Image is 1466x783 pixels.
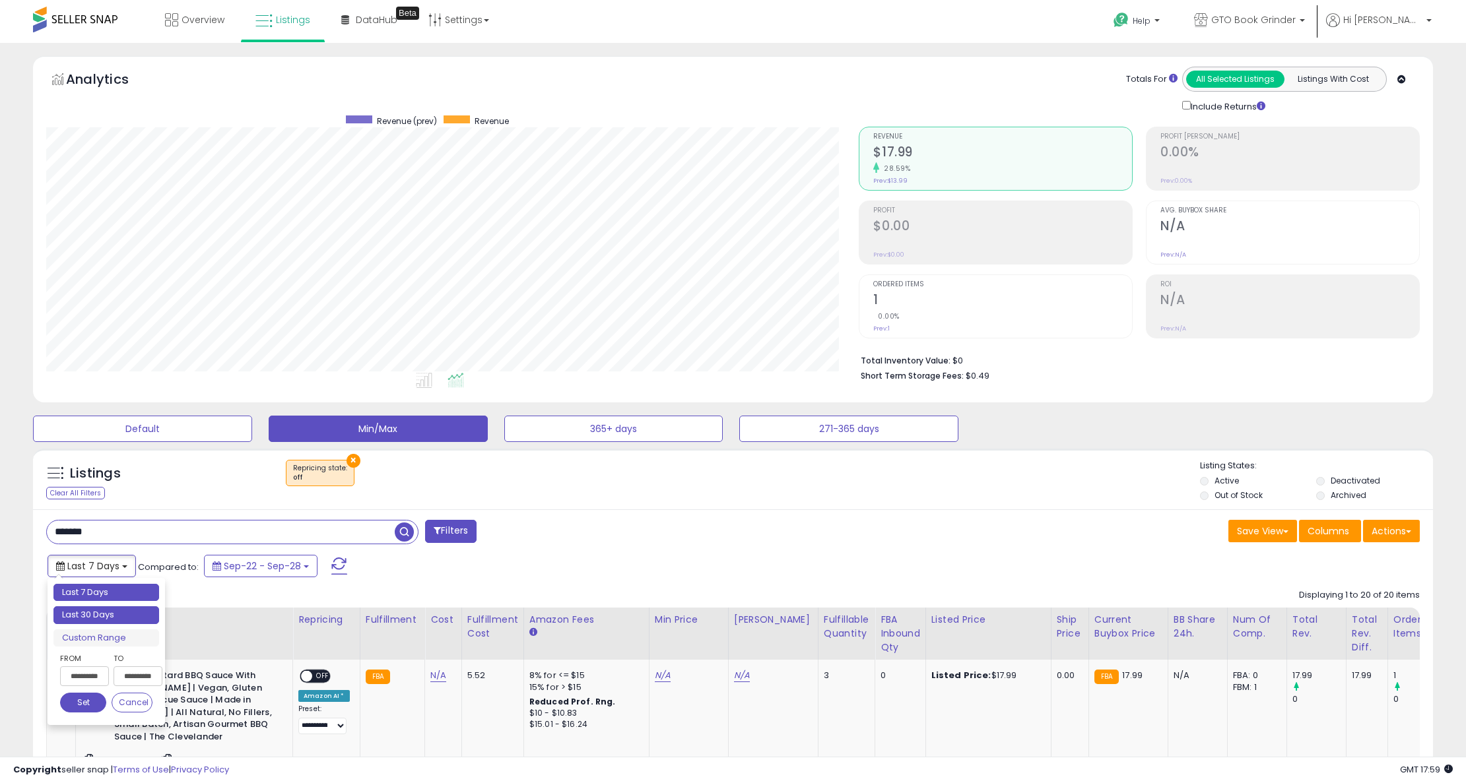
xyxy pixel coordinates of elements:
[46,487,105,499] div: Clear All Filters
[655,613,723,627] div: Min Price
[529,627,537,639] small: Amazon Fees.
[114,670,275,746] b: Maple Mustard BBQ Sauce With [PERSON_NAME] | Vegan, Gluten Free Barbecue Sauce | Made in [US_STAT...
[366,613,419,627] div: Fulfillment
[112,693,152,712] button: Cancel
[1211,13,1296,26] span: GTO Book Grinder
[48,555,136,577] button: Last 7 Days
[861,352,1410,367] li: $0
[529,719,639,730] div: $15.01 - $16.24
[966,369,989,382] span: $0.49
[66,70,154,92] h5: Analytics
[298,613,354,627] div: Repricing
[1228,520,1297,542] button: Save View
[873,218,1132,236] h2: $0.00
[171,763,229,776] a: Privacy Policy
[861,355,950,366] b: Total Inventory Value:
[873,325,890,332] small: Prev: 1
[529,696,616,707] b: Reduced Prof. Rng.
[1057,613,1083,641] div: Ship Price
[60,652,106,665] label: From
[1215,489,1263,501] label: Out of Stock
[1094,670,1119,684] small: FBA
[1160,251,1186,259] small: Prev: N/A
[224,559,301,573] span: Sep-22 - Sep-28
[1186,71,1284,88] button: All Selected Listings
[204,555,317,577] button: Sep-22 - Sep-28
[81,613,287,627] div: Title
[1393,670,1447,681] div: 1
[504,416,723,442] button: 365+ days
[53,584,159,602] li: Last 7 Days
[529,670,639,681] div: 8% for <= $15
[734,669,750,682] a: N/A
[1352,670,1378,681] div: 17.99
[67,559,119,573] span: Last 7 Days
[347,454,360,468] button: ×
[182,13,224,26] span: Overview
[529,708,639,719] div: $10 - $10.83
[1308,524,1349,538] span: Columns
[1326,13,1432,43] a: Hi [PERSON_NAME]
[396,7,419,20] div: Tooltip anchor
[276,13,310,26] span: Listings
[13,764,229,776] div: seller snap | |
[1160,292,1419,310] h2: N/A
[430,669,446,682] a: N/A
[298,690,350,702] div: Amazon AI *
[113,763,169,776] a: Terms of Use
[1292,693,1346,705] div: 0
[1174,670,1217,681] div: N/A
[13,763,61,776] strong: Copyright
[873,251,904,259] small: Prev: $0.00
[1160,281,1419,288] span: ROI
[1174,613,1222,641] div: BB Share 24h.
[879,164,910,173] small: 28.59%
[1233,681,1277,693] div: FBM: 1
[312,671,333,682] span: OFF
[873,177,908,185] small: Prev: $13.99
[430,613,456,627] div: Cost
[1126,73,1178,86] div: Totals For
[1200,460,1433,472] p: Listing States:
[112,754,159,765] a: B0CSXQTM44
[1113,12,1129,28] i: Get Help
[1160,207,1419,214] span: Avg. Buybox Share
[529,681,639,693] div: 15% for > $15
[1122,669,1143,681] span: 17.99
[1215,475,1239,486] label: Active
[269,416,488,442] button: Min/Max
[734,613,813,627] div: [PERSON_NAME]
[873,311,900,321] small: 0.00%
[655,669,671,682] a: N/A
[1160,218,1419,236] h2: N/A
[931,669,991,681] b: Listed Price:
[467,670,514,681] div: 5.52
[881,670,916,681] div: 0
[138,561,199,573] span: Compared to:
[467,613,518,641] div: Fulfillment Cost
[1133,15,1150,26] span: Help
[1393,613,1442,641] div: Ordered Items
[1352,613,1382,654] div: Total Rev. Diff.
[739,416,958,442] button: 271-365 days
[33,416,252,442] button: Default
[475,115,509,127] span: Revenue
[1094,613,1162,641] div: Current Buybox Price
[293,463,347,483] span: Repricing state :
[1233,613,1281,641] div: Num of Comp.
[1299,520,1361,542] button: Columns
[53,629,159,647] li: Custom Range
[1160,325,1186,332] small: Prev: N/A
[1331,489,1366,501] label: Archived
[1284,71,1382,88] button: Listings With Cost
[931,670,1041,681] div: $17.99
[70,464,121,483] h5: Listings
[529,613,644,627] div: Amazon Fees
[53,606,159,624] li: Last 30 Days
[873,281,1132,288] span: Ordered Items
[298,705,350,734] div: Preset:
[356,13,397,26] span: DataHub
[293,473,347,482] div: off
[425,520,477,543] button: Filters
[377,115,437,127] span: Revenue (prev)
